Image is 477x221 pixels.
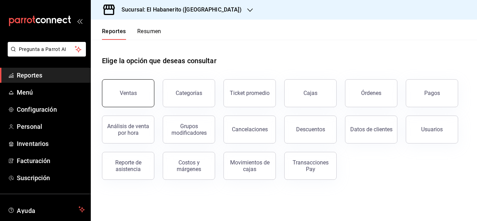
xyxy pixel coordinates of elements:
button: Cancelaciones [223,116,276,143]
button: Reportes [102,28,126,40]
div: Órdenes [361,90,381,96]
div: Cajas [303,89,318,97]
button: Movimientos de cajas [223,152,276,180]
div: Descuentos [296,126,325,133]
a: Pregunta a Parrot AI [5,51,86,58]
button: Grupos modificadores [163,116,215,143]
button: Pagos [406,79,458,107]
button: Pregunta a Parrot AI [8,42,86,57]
span: Pregunta a Parrot AI [19,46,75,53]
button: Datos de clientes [345,116,397,143]
div: Datos de clientes [350,126,392,133]
a: Cajas [284,79,337,107]
div: navigation tabs [102,28,161,40]
div: Transacciones Pay [289,159,332,172]
div: Ventas [120,90,137,96]
button: Órdenes [345,79,397,107]
button: Transacciones Pay [284,152,337,180]
h3: Sucursal: El Habanerito ([GEOGRAPHIC_DATA]) [116,6,242,14]
span: Inventarios [17,139,85,148]
button: Reporte de asistencia [102,152,154,180]
div: Análisis de venta por hora [107,123,150,136]
button: Descuentos [284,116,337,143]
button: Análisis de venta por hora [102,116,154,143]
div: Cancelaciones [232,126,268,133]
div: Categorías [176,90,202,96]
button: Ticket promedio [223,79,276,107]
button: Resumen [137,28,161,40]
button: Categorías [163,79,215,107]
button: open_drawer_menu [77,18,82,24]
span: Configuración [17,105,85,114]
span: Personal [17,122,85,131]
h1: Elige la opción que deseas consultar [102,56,217,66]
button: Usuarios [406,116,458,143]
div: Ticket promedio [230,90,270,96]
button: Costos y márgenes [163,152,215,180]
span: Menú [17,88,85,97]
div: Pagos [424,90,440,96]
span: Facturación [17,156,85,165]
div: Usuarios [421,126,443,133]
div: Grupos modificadores [167,123,211,136]
button: Ventas [102,79,154,107]
span: Reportes [17,71,85,80]
div: Costos y márgenes [167,159,211,172]
div: Reporte de asistencia [107,159,150,172]
span: Suscripción [17,173,85,183]
div: Movimientos de cajas [228,159,271,172]
span: Ayuda [17,205,76,214]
